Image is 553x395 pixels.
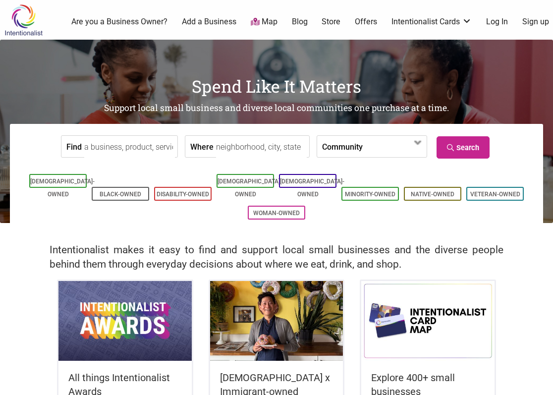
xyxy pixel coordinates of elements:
[253,210,300,217] a: Woman-Owned
[322,136,363,157] label: Community
[355,16,377,27] a: Offers
[58,281,192,361] img: Intentionalist Awards
[100,191,141,198] a: Black-Owned
[157,191,209,198] a: Disability-Owned
[66,136,82,157] label: Find
[437,136,490,159] a: Search
[71,16,167,27] a: Are you a Business Owner?
[292,16,308,27] a: Blog
[30,178,95,198] a: [DEMOGRAPHIC_DATA]-Owned
[486,16,508,27] a: Log In
[470,191,520,198] a: Veteran-Owned
[391,16,472,27] a: Intentionalist Cards
[322,16,340,27] a: Store
[345,191,395,198] a: Minority-Owned
[216,136,307,158] input: neighborhood, city, state
[522,16,549,27] a: Sign up
[84,136,175,158] input: a business, product, service
[251,16,277,28] a: Map
[218,178,282,198] a: [DEMOGRAPHIC_DATA]-Owned
[210,281,343,361] img: King Donuts - Hong Chhuor
[280,178,344,198] a: [DEMOGRAPHIC_DATA]-Owned
[182,16,236,27] a: Add a Business
[50,243,503,272] h2: Intentionalist makes it easy to find and support local small businesses and the diverse people be...
[411,191,454,198] a: Native-Owned
[190,136,214,157] label: Where
[361,281,495,361] img: Intentionalist Card Map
